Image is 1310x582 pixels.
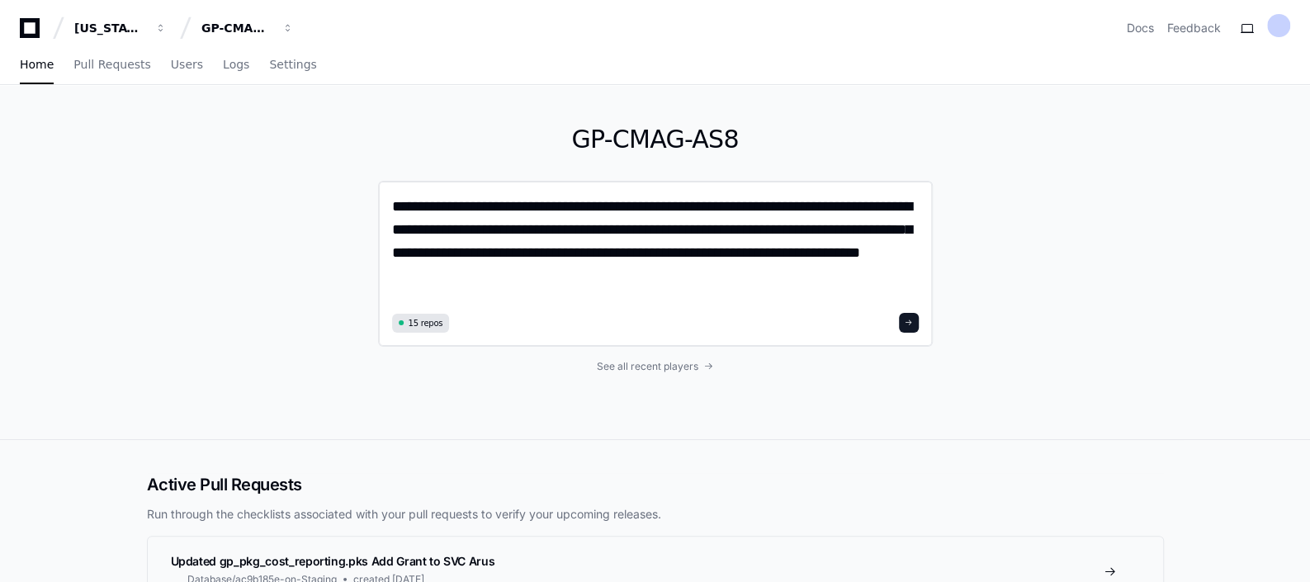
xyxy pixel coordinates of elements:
span: 15 repos [409,317,443,329]
span: See all recent players [597,360,698,373]
button: Feedback [1167,20,1221,36]
a: Logs [223,46,249,84]
button: [US_STATE] Pacific [68,13,173,43]
span: Settings [269,59,316,69]
a: Users [171,46,203,84]
div: GP-CMAG-AS8 [201,20,272,36]
p: Run through the checklists associated with your pull requests to verify your upcoming releases. [147,506,1164,523]
a: Settings [269,46,316,84]
span: Pull Requests [73,59,150,69]
a: Home [20,46,54,84]
span: Logs [223,59,249,69]
span: Updated gp_pkg_cost_reporting.pks Add Grant to SVC Arus [171,554,495,568]
button: GP-CMAG-AS8 [195,13,300,43]
a: Docs [1127,20,1154,36]
h2: Active Pull Requests [147,473,1164,496]
h1: GP-CMAG-AS8 [378,125,933,154]
div: [US_STATE] Pacific [74,20,145,36]
span: Users [171,59,203,69]
span: Home [20,59,54,69]
a: Pull Requests [73,46,150,84]
a: See all recent players [378,360,933,373]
